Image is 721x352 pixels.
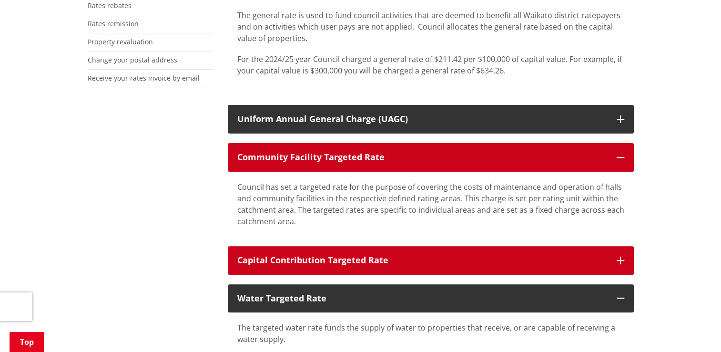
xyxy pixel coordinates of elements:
[228,143,634,172] button: Community Facility Targeted Rate
[88,1,132,10] a: Rates rebates
[237,181,624,227] div: Council has set a targeted rate for the purpose of covering the costs of maintenance and operatio...
[237,294,607,303] div: Water Targeted Rate
[228,246,634,275] button: Capital Contribution Targeted Rate
[237,53,624,76] p: For the 2024/25 year Council charged a general rate of $211.42 per $100,000 of capital value. For...
[10,332,44,352] a: Top
[677,312,711,346] iframe: Messenger Launcher
[88,73,200,83] a: Receive your rates invoice by email
[88,55,177,64] a: Change your postal address
[237,322,624,345] div: The targeted water rate funds the supply of water to properties that receive, or are capable of r...
[237,10,624,44] p: The general rate is used to fund council activities that are deemed to benefit all Waikato distri...
[237,153,607,162] div: Community Facility Targeted Rate
[88,19,139,28] a: Rates remission
[228,105,634,134] button: Uniform Annual General Charge (UAGC)
[237,256,607,265] div: Capital Contribution Targeted Rate
[228,284,634,313] button: Water Targeted Rate
[88,37,153,46] a: Property revaluation
[237,114,607,124] div: Uniform Annual General Charge (UAGC)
